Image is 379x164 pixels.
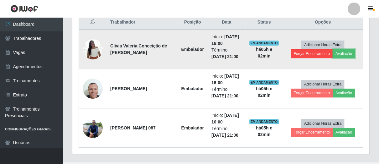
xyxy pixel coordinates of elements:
[211,34,242,47] li: Início:
[110,43,167,55] strong: Clivia Valeria Conceição de [PERSON_NAME]
[211,47,242,60] li: Término:
[301,80,344,89] button: Adicionar Horas Extra
[181,125,204,130] strong: Embalador
[249,119,279,124] span: EM ANDAMENTO
[211,133,238,138] time: [DATE] 21:00
[211,113,239,124] time: [DATE] 16:00
[181,47,204,52] strong: Embalador
[291,89,333,97] button: Forçar Encerramento
[211,34,239,46] time: [DATE] 16:00
[211,54,238,59] time: [DATE] 21:00
[106,15,177,30] th: Trabalhador
[256,47,272,58] strong: há 05 h e 02 min
[10,5,38,13] img: CoreUI Logo
[211,73,242,86] li: Início:
[333,49,355,58] button: Avaliação
[256,86,272,98] strong: há 05 h e 02 min
[291,49,333,58] button: Forçar Encerramento
[249,80,279,85] span: EM ANDAMENTO
[181,86,204,91] strong: Embalador
[333,128,355,137] button: Avaliação
[211,125,242,139] li: Término:
[211,74,239,85] time: [DATE] 16:00
[83,79,103,99] img: 1736167370317.jpeg
[208,15,246,30] th: Data
[256,125,272,137] strong: há 05 h e 02 min
[211,86,242,99] li: Término:
[211,112,242,125] li: Início:
[83,36,103,63] img: 1667645848902.jpeg
[249,41,279,46] span: EM ANDAMENTO
[245,15,283,30] th: Status
[110,125,156,130] strong: [PERSON_NAME] 087
[177,15,207,30] th: Posição
[333,89,355,97] button: Avaliação
[301,41,344,49] button: Adicionar Horas Extra
[301,119,344,128] button: Adicionar Horas Extra
[110,86,147,91] strong: [PERSON_NAME]
[291,128,333,137] button: Forçar Encerramento
[211,93,238,98] time: [DATE] 21:00
[83,114,103,141] img: 1753481665419.jpeg
[283,15,363,30] th: Opções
